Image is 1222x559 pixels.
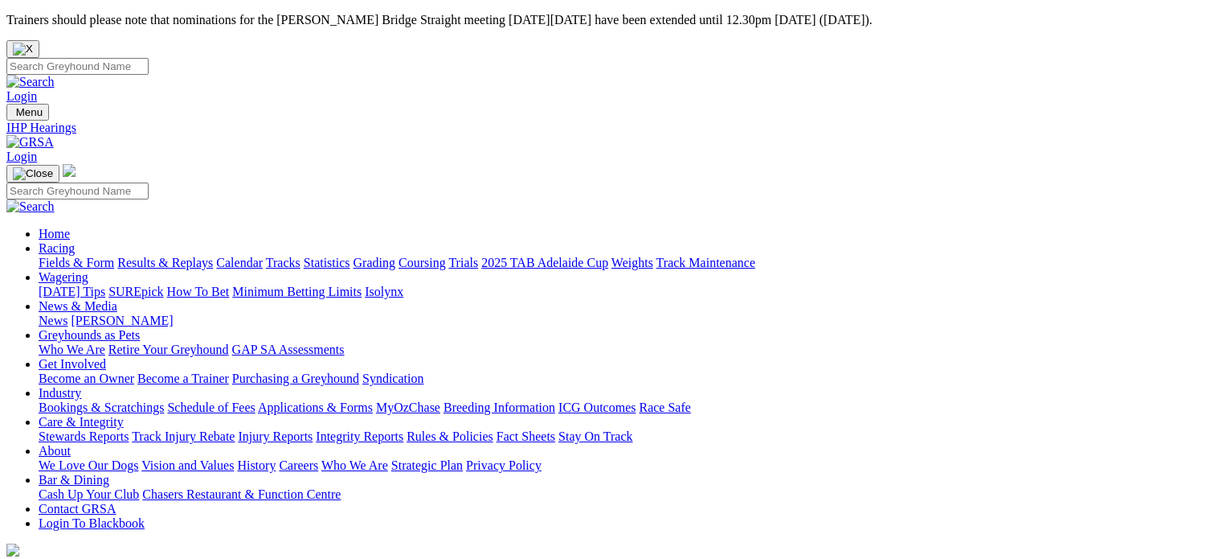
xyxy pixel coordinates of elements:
a: Breeding Information [443,401,555,414]
a: Strategic Plan [391,458,463,472]
a: Greyhounds as Pets [39,328,140,342]
a: Who We Are [39,343,105,356]
button: Toggle navigation [6,165,59,183]
a: Wagering [39,270,88,284]
a: Purchasing a Greyhound [232,372,359,385]
a: Vision and Values [141,458,234,472]
a: Syndication [362,372,423,385]
a: Login [6,89,37,103]
img: logo-grsa-white.png [6,544,19,557]
a: Racing [39,241,75,255]
a: Retire Your Greyhound [108,343,229,356]
a: Bookings & Scratchings [39,401,164,414]
a: How To Bet [167,285,230,298]
a: [DATE] Tips [39,285,105,298]
img: Search [6,199,55,214]
a: Bar & Dining [39,473,109,487]
div: Bar & Dining [39,487,1216,502]
img: Close [13,167,53,180]
a: GAP SA Assessments [232,343,345,356]
a: Integrity Reports [316,430,403,443]
a: News & Media [39,299,117,313]
a: [PERSON_NAME] [71,314,173,327]
a: Tracks [266,256,300,269]
a: Home [39,227,70,240]
a: Coursing [398,256,446,269]
a: Stewards Reports [39,430,129,443]
a: Schedule of Fees [167,401,255,414]
span: Menu [16,106,43,118]
div: News & Media [39,314,1216,328]
a: Cash Up Your Club [39,487,139,501]
a: Calendar [216,256,263,269]
a: Care & Integrity [39,415,124,429]
a: Login [6,150,37,163]
a: Become an Owner [39,372,134,385]
a: We Love Our Dogs [39,458,138,472]
img: logo-grsa-white.png [63,164,76,177]
a: Who We Are [321,458,388,472]
a: Login To Blackbook [39,516,145,530]
img: Search [6,75,55,89]
a: Fields & Form [39,256,114,269]
div: Industry [39,401,1216,415]
a: Isolynx [365,285,403,298]
a: Get Involved [39,357,106,371]
input: Search [6,183,149,199]
button: Toggle navigation [6,104,49,121]
a: Results & Replays [117,256,213,269]
a: SUREpick [108,285,163,298]
a: IHP Hearings [6,121,1216,135]
a: Stay On Track [558,430,632,443]
a: Grading [354,256,395,269]
div: Greyhounds as Pets [39,343,1216,357]
a: Rules & Policies [407,430,493,443]
div: Racing [39,256,1216,270]
a: MyOzChase [376,401,440,414]
a: Careers [279,458,318,472]
a: Injury Reports [238,430,313,443]
div: Wagering [39,285,1216,299]
input: Search [6,58,149,75]
img: X [13,43,33,55]
a: Become a Trainer [137,372,229,385]
a: Minimum Betting Limits [232,285,362,298]
a: Weights [611,256,653,269]
button: Close [6,40,39,58]
a: Applications & Forms [258,401,373,414]
a: Chasers Restaurant & Function Centre [142,487,341,501]
div: Get Involved [39,372,1216,386]
a: Race Safe [639,401,690,414]
a: 2025 TAB Adelaide Cup [481,256,608,269]
a: Track Injury Rebate [132,430,235,443]
a: Contact GRSA [39,502,116,516]
img: GRSA [6,135,54,150]
a: Fact Sheets [497,430,555,443]
a: News [39,314,67,327]
div: Care & Integrity [39,430,1216,444]
a: ICG Outcomes [558,401,636,414]
a: About [39,444,71,458]
a: Track Maintenance [656,256,755,269]
div: About [39,458,1216,473]
a: History [237,458,276,472]
a: Industry [39,386,81,400]
a: Statistics [304,256,350,269]
p: Trainers should please note that nominations for the [PERSON_NAME] Bridge Straight meeting [DATE]... [6,13,1216,27]
a: Trials [448,256,478,269]
a: Privacy Policy [466,458,542,472]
